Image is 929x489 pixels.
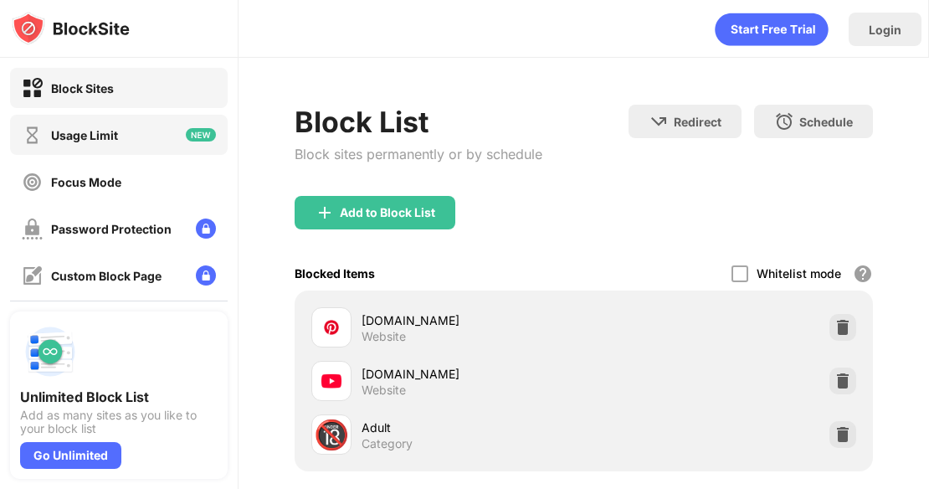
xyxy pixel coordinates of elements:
div: Redirect [674,115,721,129]
img: time-usage-off.svg [22,125,43,146]
div: [DOMAIN_NAME] [362,365,584,383]
img: password-protection-off.svg [22,219,43,239]
div: Website [362,329,406,344]
img: favicons [321,371,341,391]
div: Add to Block List [340,206,435,219]
div: Unlimited Block List [20,389,218,405]
img: new-icon.svg [186,128,216,142]
div: 🔞 [314,418,349,452]
img: lock-menu.svg [196,219,216,239]
div: Focus Mode [51,175,121,189]
div: Category [362,436,413,451]
img: favicons [321,317,341,337]
div: [DOMAIN_NAME] [362,311,584,329]
img: lock-menu.svg [196,265,216,286]
div: Schedule [799,115,853,129]
div: Block List [295,105,542,139]
div: Go Unlimited [20,442,121,469]
div: Custom Block Page [51,269,162,283]
div: Add as many sites as you like to your block list [20,409,218,435]
div: Password Protection [51,222,172,236]
div: Block Sites [51,81,114,95]
div: Whitelist mode [757,266,841,281]
div: Website [362,383,406,398]
img: customize-block-page-off.svg [22,265,43,286]
div: Login [869,23,901,37]
img: block-on.svg [22,78,43,99]
div: Usage Limit [51,128,118,142]
div: Block sites permanently or by schedule [295,146,542,162]
div: animation [715,13,829,46]
div: Adult [362,419,584,436]
img: logo-blocksite.svg [12,12,130,45]
img: focus-off.svg [22,172,43,193]
img: push-block-list.svg [20,322,80,382]
div: Blocked Items [295,266,375,281]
